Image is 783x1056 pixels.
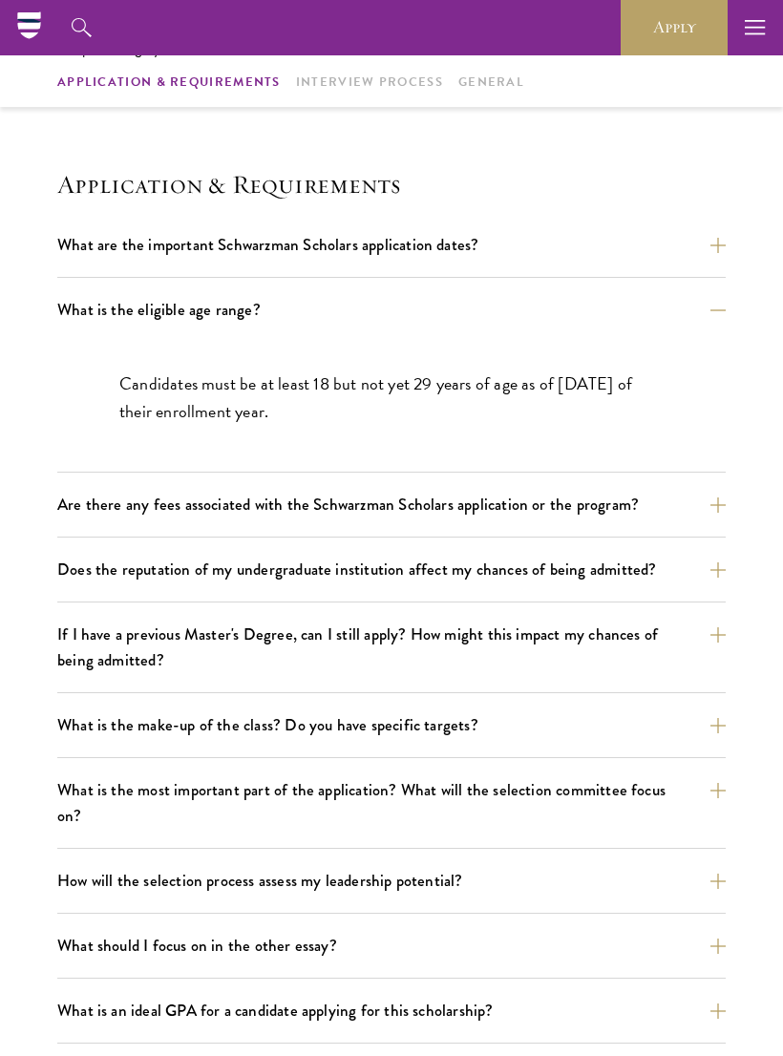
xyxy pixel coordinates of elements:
[119,370,664,424] p: Candidates must be at least 18 but not yet 29 years of age as of [DATE] of their enrollment year.
[57,708,726,742] button: What is the make-up of the class? Do you have specific targets?
[57,773,726,833] button: What is the most important part of the application? What will the selection committee focus on?
[57,618,726,677] button: If I have a previous Master's Degree, can I still apply? How might this impact my chances of bein...
[57,994,726,1027] button: What is an ideal GPA for a candidate applying for this scholarship?
[57,73,281,93] a: Application & Requirements
[296,73,443,93] a: Interview Process
[57,929,726,962] button: What should I focus on in the other essay?
[57,553,726,586] button: Does the reputation of my undergraduate institution affect my chances of being admitted?
[57,293,726,327] button: What is the eligible age range?
[57,228,726,262] button: What are the important Schwarzman Scholars application dates?
[57,864,726,898] button: How will the selection process assess my leadership potential?
[458,73,524,93] a: General
[57,488,726,521] button: Are there any fees associated with the Schwarzman Scholars application or the program?
[57,169,726,200] h4: Application & Requirements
